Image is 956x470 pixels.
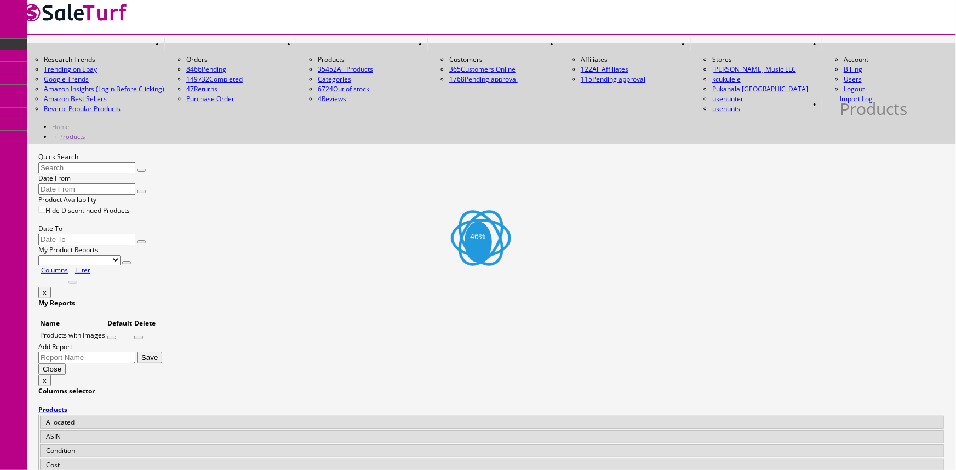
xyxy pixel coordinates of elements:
[449,65,461,74] span: 365
[318,65,337,74] span: 35452
[186,74,243,84] a: 149732Completed
[38,152,78,161] label: Quick Search
[38,342,72,351] label: Add Report
[44,74,164,84] a: Google Trends
[38,298,945,308] h4: My Reports
[44,84,164,94] a: Amazon Insights (Login Before Clicking)
[38,195,96,204] label: Product Availability
[59,132,85,141] a: Products
[38,375,51,386] button: x
[186,65,202,74] span: 8466
[822,98,840,111] a: HELP
[38,245,98,254] label: My Product Reports
[449,55,559,65] li: Customers
[38,352,135,363] input: Report Name
[44,104,164,114] a: Reverb: Popular Products
[44,65,164,74] a: Trending on Ebay
[38,162,135,173] input: Search
[318,55,427,65] li: Products
[44,94,164,104] a: Amazon Best Sellers
[40,444,944,457] div: Condition
[840,104,907,114] h1: Products
[75,265,90,275] a: Filter
[712,74,741,84] a: kcukulele
[318,84,333,94] span: 6724
[38,206,45,213] input: Hide Discontinued Products
[137,352,162,363] button: Save
[40,416,944,429] div: Allocated
[186,84,217,94] a: 47Returns
[712,84,808,94] a: Pukanala [GEOGRAPHIC_DATA]
[186,94,234,103] a: Purchase Order
[107,318,133,329] td: Default
[318,94,322,103] span: 4
[186,74,209,84] span: 149732
[712,65,796,74] a: [PERSON_NAME] Music LLC
[581,74,592,84] span: 115
[581,65,628,74] a: 122All Affiliates
[318,65,373,74] a: 35452All Products
[38,234,135,245] input: Date To
[186,84,194,94] span: 47
[38,224,62,233] label: Date To
[844,74,862,84] a: Users
[38,206,130,215] label: Hide Discontinued Products
[844,84,865,94] a: Logout
[39,318,106,329] td: Name
[449,65,516,74] a: 365Customers Online
[318,84,369,94] a: 6724Out of stock
[449,74,518,84] a: 1768Pending approval
[712,104,740,113] a: ukehunts
[581,74,645,84] a: 115Pending approval
[840,94,873,103] a: Import Log
[712,94,743,103] a: ukehunter
[581,65,592,74] span: 122
[38,363,66,375] button: Close
[134,318,156,329] td: Delete
[186,55,296,65] li: Orders
[449,74,465,84] span: 1768
[581,55,690,65] li: Affiliates
[38,405,67,414] strong: Products
[38,183,135,195] input: Date From
[318,74,351,84] a: Categories
[38,287,51,298] button: x
[39,330,106,341] td: Products with Images
[41,265,68,275] a: Columns
[52,123,69,131] a: Home
[844,55,953,65] li: Account
[38,173,71,183] label: Date From
[40,430,944,443] div: ASIN
[844,65,862,74] a: Billing
[318,94,346,103] a: 4Reviews
[186,65,296,74] a: 8466Pending
[38,386,945,396] h4: Columns selector
[712,55,822,65] li: Stores
[44,55,164,65] li: Research Trends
